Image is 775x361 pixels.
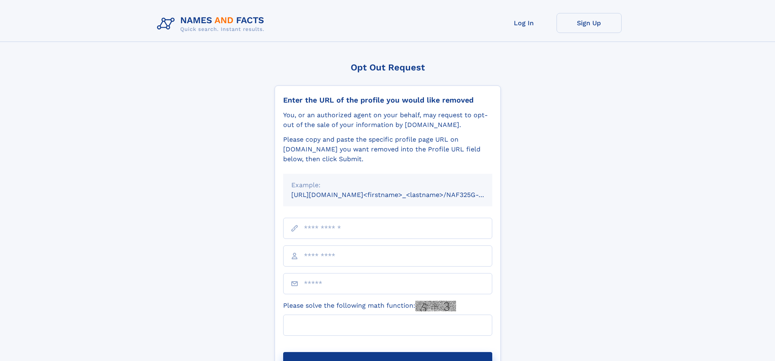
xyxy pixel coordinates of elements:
[491,13,557,33] a: Log In
[291,180,484,190] div: Example:
[275,62,501,72] div: Opt Out Request
[154,13,271,35] img: Logo Names and Facts
[283,110,492,130] div: You, or an authorized agent on your behalf, may request to opt-out of the sale of your informatio...
[291,191,508,199] small: [URL][DOMAIN_NAME]<firstname>_<lastname>/NAF325G-xxxxxxxx
[283,301,456,311] label: Please solve the following math function:
[557,13,622,33] a: Sign Up
[283,135,492,164] div: Please copy and paste the specific profile page URL on [DOMAIN_NAME] you want removed into the Pr...
[283,96,492,105] div: Enter the URL of the profile you would like removed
